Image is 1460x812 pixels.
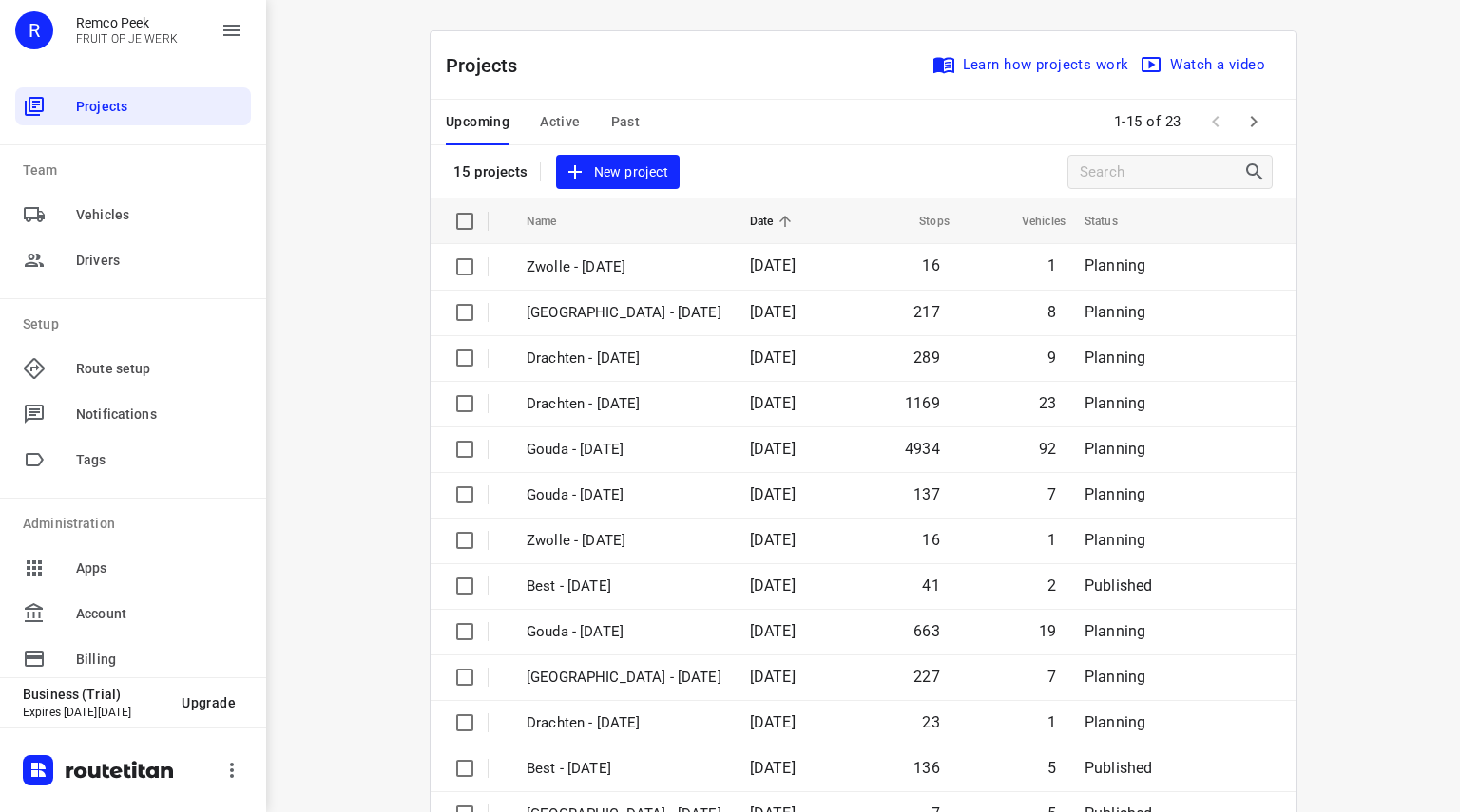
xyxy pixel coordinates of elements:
div: R [15,11,53,49]
p: Best - Thursday [527,758,721,780]
span: Upgrade [182,695,236,710]
span: [DATE] [750,576,796,595]
input: Search projects [1080,158,1243,187]
span: [DATE] [750,759,796,777]
span: 23 [922,713,939,731]
span: 5 [1047,759,1056,777]
span: 9 [1047,349,1056,367]
span: Previous Page [1197,103,1235,141]
span: Name [527,210,582,233]
span: 8 [1047,303,1056,321]
p: Projects [446,51,533,80]
span: Vehicles [997,210,1066,233]
p: Remco Peek [76,15,178,30]
p: Gouda - Friday [527,484,721,506]
span: Next Page [1235,103,1273,141]
span: [DATE] [750,394,796,412]
div: Apps [15,549,251,587]
span: Tags [76,450,243,470]
span: New project [567,161,668,184]
div: Route setup [15,349,251,387]
p: Team [23,161,251,180]
span: 7 [1047,668,1056,686]
span: Planning [1085,394,1145,412]
p: Best - Friday [527,576,721,597]
p: Drachten - Thursday [527,712,721,734]
div: Notifications [15,395,251,433]
p: Gouda - Thursday [527,621,721,643]
div: Search [1243,161,1272,183]
span: Planning [1085,349,1145,367]
p: Setup [23,314,251,334]
span: Account [76,604,243,624]
span: 7 [1047,485,1056,503]
span: 92 [1039,440,1056,458]
div: Drivers [15,241,251,279]
span: [DATE] [750,349,796,367]
button: New project [556,155,680,190]
span: 1169 [905,394,940,412]
span: Planning [1085,531,1145,549]
div: Vehicles [15,196,251,234]
span: Published [1085,576,1153,595]
span: 217 [913,303,940,321]
span: 4934 [905,440,940,458]
span: Upcoming [446,110,509,134]
span: 1 [1047,531,1056,549]
span: Planning [1085,256,1145,274]
div: Tags [15,441,251,479]
span: Planning [1085,622,1145,640]
p: Zwolle - Thursday [527,667,721,689]
p: Drachten - Tuesday [527,348,721,369]
span: Stops [894,210,950,233]
span: 16 [922,531,939,549]
span: 137 [913,485,940,503]
span: Vehicles [76,205,243,225]
span: Planning [1085,668,1145,686]
p: 15 projects [453,163,528,180]
span: 289 [913,349,940,367]
span: [DATE] [750,713,796,731]
span: Billing [76,650,243,670]
p: Business (Trial) [23,687,166,702]
span: Drivers [76,251,243,271]
p: Expires [DATE][DATE] [23,706,166,719]
button: Upgrade [166,686,251,720]
p: Drachten - Monday [527,393,721,415]
span: 23 [1039,394,1056,412]
span: Active [540,110,580,134]
span: 227 [913,668,940,686]
span: [DATE] [750,531,796,549]
p: Zwolle - Friday [527,256,721,278]
span: [DATE] [750,622,796,640]
p: Zwolle - Friday [527,530,721,552]
div: Account [15,595,251,633]
div: Billing [15,640,251,678]
span: 663 [913,622,940,640]
span: [DATE] [750,303,796,321]
span: Published [1085,759,1153,777]
span: 1-15 of 23 [1106,102,1189,142]
span: 16 [922,256,939,274]
span: Planning [1085,485,1145,503]
span: [DATE] [750,440,796,458]
span: 1 [1047,713,1056,731]
p: Zwolle - Thursday [527,302,721,324]
p: Administration [23,514,251,534]
div: Projects [15,87,251,125]
span: Status [1085,210,1143,233]
p: FRUIT OP JE WERK [76,32,178,46]
span: 2 [1047,576,1056,595]
span: 1 [1047,256,1056,274]
p: Gouda - Monday [527,439,721,461]
span: Route setup [76,359,243,379]
span: Planning [1085,440,1145,458]
span: Date [750,210,798,233]
span: [DATE] [750,256,796,274]
span: Apps [76,558,243,578]
span: 19 [1039,622,1056,640]
span: [DATE] [750,668,796,686]
span: Projects [76,97,243,117]
span: Notifications [76,405,243,425]
span: 41 [922,576,939,595]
